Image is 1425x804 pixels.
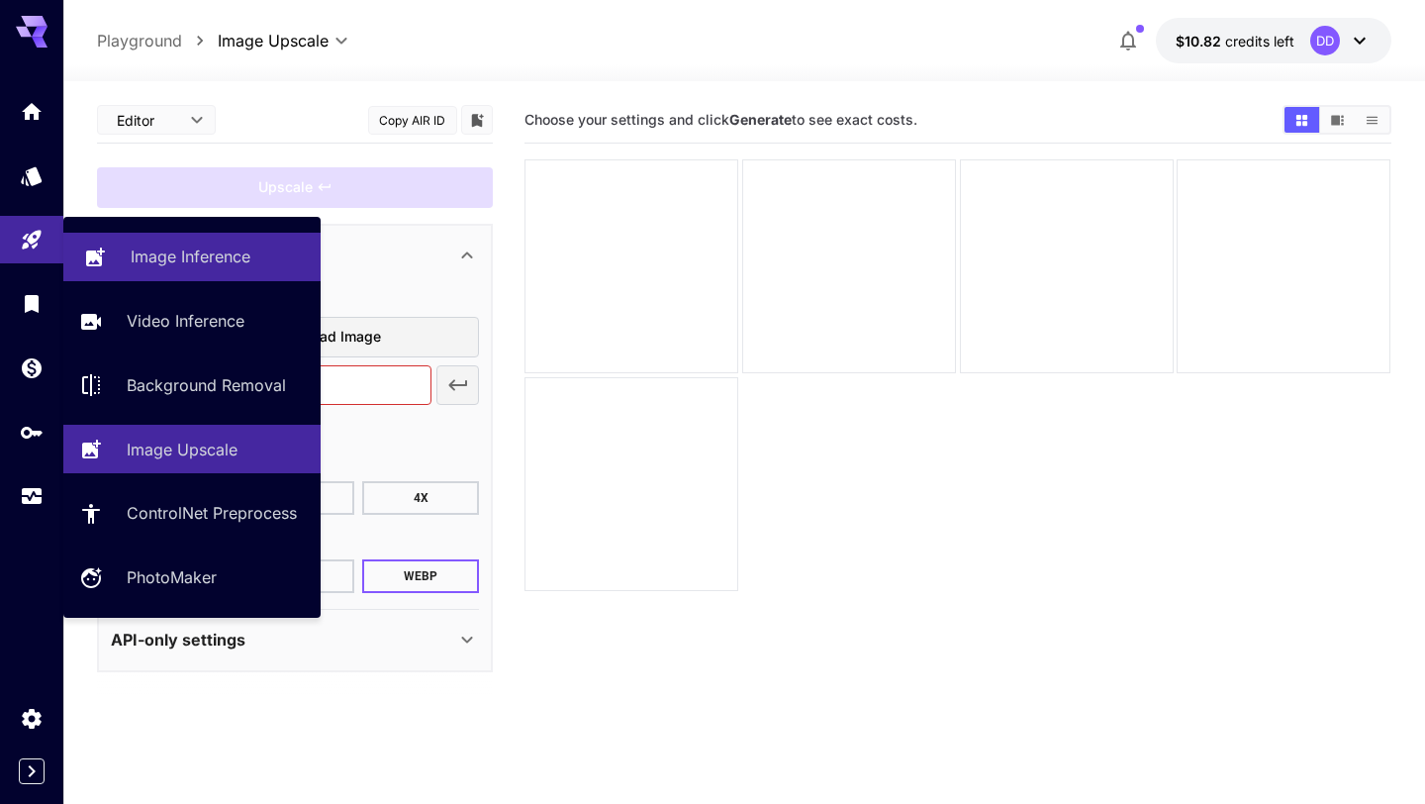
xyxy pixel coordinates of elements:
button: Show images in grid view [1284,107,1319,133]
div: Settings [20,706,44,731]
p: Background Removal [127,373,286,397]
button: WEBP [362,559,480,593]
a: Image Upscale [63,425,321,473]
p: API-only settings [111,628,245,652]
p: Image Upscale [127,438,237,461]
div: API Keys [20,420,44,445]
div: Please fill the prompt [97,167,493,208]
button: Expand sidebar [19,758,45,784]
span: $10.82 [1176,33,1225,50]
a: Background Removal [63,361,321,410]
p: Playground [97,29,182,52]
span: Editor [117,110,178,131]
div: Library [20,291,44,316]
div: Wallet [20,355,44,380]
div: Playground [20,228,44,252]
button: Add to library [468,108,486,132]
a: PhotoMaker [63,553,321,602]
button: Show images in list view [1355,107,1389,133]
div: Usage [20,484,44,509]
a: ControlNet Preprocess [63,489,321,538]
p: Video Inference [127,309,244,333]
button: 4X [362,481,480,515]
button: $10.81534 [1156,18,1391,63]
div: Home [20,99,44,124]
div: DD [1310,26,1340,55]
button: Copy AIR ID [368,106,457,135]
p: PhotoMaker [127,565,217,589]
button: Show images in video view [1320,107,1355,133]
nav: breadcrumb [97,29,218,52]
a: Image Inference [63,233,321,281]
a: Video Inference [63,297,321,346]
span: Image Upscale [218,29,329,52]
div: Show images in grid viewShow images in video viewShow images in list view [1282,105,1391,135]
b: Generate [729,111,792,128]
div: Models [20,163,44,188]
span: Choose your settings and click to see exact costs. [524,111,917,128]
div: $10.81534 [1176,31,1294,51]
p: ControlNet Preprocess [127,501,297,525]
span: credits left [1225,33,1294,50]
p: Image Inference [131,245,250,268]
